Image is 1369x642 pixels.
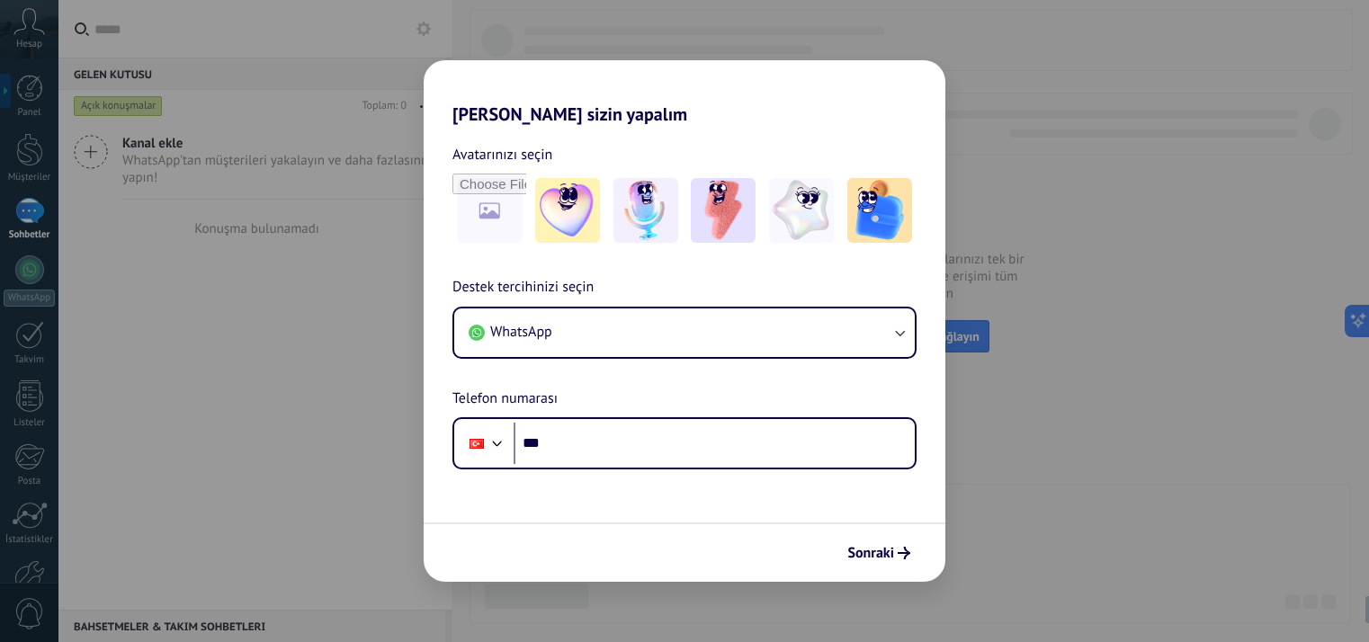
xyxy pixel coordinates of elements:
[839,538,918,568] button: Sonraki
[769,178,834,243] img: -4.jpeg
[490,323,552,341] span: WhatsApp
[535,178,600,243] img: -1.jpeg
[847,547,894,559] span: Sonraki
[613,178,678,243] img: -2.jpeg
[460,424,494,462] div: Turkey: + 90
[847,178,912,243] img: -5.jpeg
[454,308,915,357] button: WhatsApp
[452,276,594,299] span: Destek tercihinizi seçin
[452,143,552,166] span: Avatarınızı seçin
[452,388,558,411] span: Telefon numarası
[691,178,756,243] img: -3.jpeg
[424,60,945,125] h2: [PERSON_NAME] sizin yapalım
